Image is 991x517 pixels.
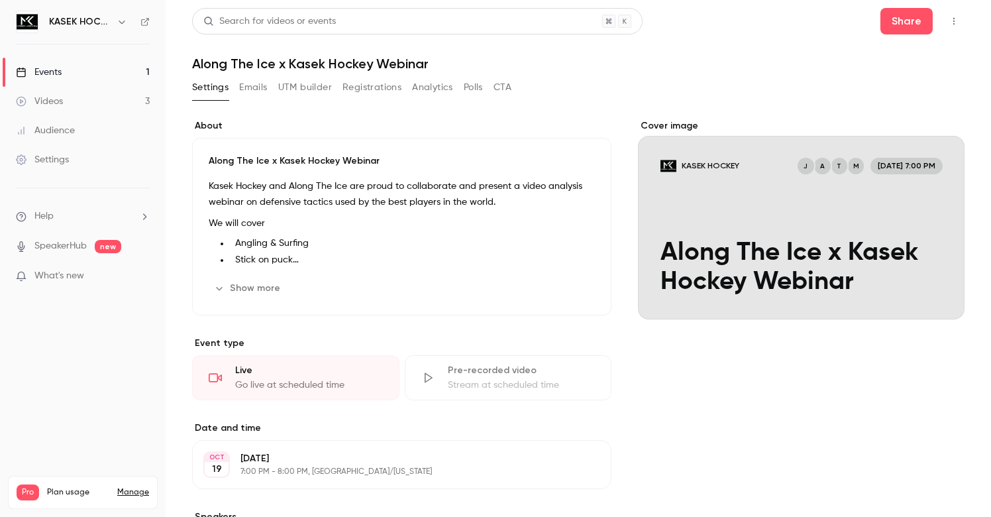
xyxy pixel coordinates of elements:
div: Pre-recorded videoStream at scheduled time [405,355,612,400]
div: OCT [205,453,229,462]
button: Registrations [342,77,401,98]
div: Search for videos or events [203,15,336,29]
h6: KASEK HOCKEY [49,15,111,29]
label: Date and time [192,422,611,435]
li: help-dropdown-opener [16,209,150,223]
li: Stick on puck [230,253,595,267]
button: Analytics [412,77,453,98]
div: Go live at scheduled time [235,378,383,392]
label: About [192,119,611,133]
div: LiveGo live at scheduled time [192,355,399,400]
a: SpeakerHub [34,239,87,253]
div: Settings [16,153,69,166]
button: Settings [192,77,229,98]
button: Share [880,8,933,34]
div: Pre-recorded video [448,364,596,377]
div: Videos [16,95,63,108]
img: KASEK HOCKEY [17,11,38,32]
div: Events [16,66,62,79]
div: Stream at scheduled time [448,378,596,392]
button: Show more [209,278,288,299]
p: Along The Ice x Kasek Hockey Webinar [209,154,595,168]
li: Angling & Surfing [230,237,595,251]
div: Audience [16,124,75,137]
span: Plan usage [47,487,109,498]
button: Polls [464,77,483,98]
span: new [95,240,121,253]
a: Manage [117,487,149,498]
p: [DATE] [240,452,541,465]
div: Live [235,364,383,377]
iframe: Noticeable Trigger [134,270,150,282]
p: 7:00 PM - 8:00 PM, [GEOGRAPHIC_DATA]/[US_STATE] [240,467,541,477]
p: We will cover [209,215,595,231]
p: Event type [192,337,611,350]
p: Kasek Hockey and Along The Ice are proud to collaborate and present a video analysis webinar on d... [209,178,595,210]
span: Help [34,209,54,223]
button: Emails [239,77,267,98]
p: 19 [212,463,222,476]
button: UTM builder [278,77,332,98]
span: What's new [34,269,84,283]
button: CTA [494,77,511,98]
label: Cover image [638,119,965,133]
span: Pro [17,485,39,500]
h1: Along The Ice x Kasek Hockey Webinar [192,56,965,72]
section: Cover image [638,119,965,319]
